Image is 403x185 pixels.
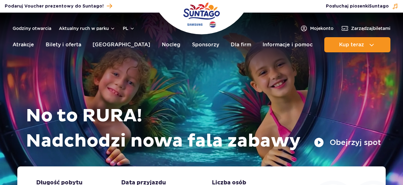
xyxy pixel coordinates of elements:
button: Aktualny ruch w parku [59,26,115,31]
span: Podaruj Voucher prezentowy do Suntago! [5,3,104,9]
a: Godziny otwarcia [13,25,51,32]
span: Moje konto [310,25,333,32]
a: Dla firm [231,37,251,52]
h1: No to RURA! Nadchodzi nowa fala zabawy [26,103,381,154]
button: Posłuchaj piosenkiSuntago [326,3,398,9]
a: Podaruj Voucher prezentowy do Suntago! [5,2,112,10]
button: Kup teraz [324,37,390,52]
a: Nocleg [162,37,180,52]
button: Obejrzyj spot [314,137,381,147]
a: Bilety i oferta [46,37,81,52]
a: Informacje i pomoc [263,37,313,52]
span: Zarządzaj biletami [351,25,390,32]
span: Posłuchaj piosenki [326,3,389,9]
a: [GEOGRAPHIC_DATA] [93,37,150,52]
button: pl [123,25,135,32]
a: Atrakcje [13,37,34,52]
span: Suntago [369,4,389,9]
span: Kup teraz [339,42,364,48]
a: Mojekonto [300,25,333,32]
a: Sponsorzy [192,37,219,52]
a: Zarządzajbiletami [341,25,390,32]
